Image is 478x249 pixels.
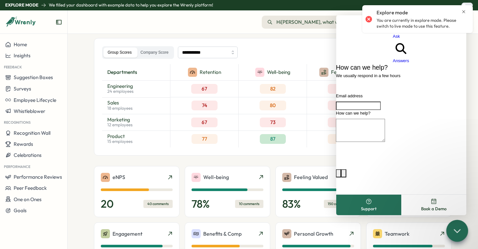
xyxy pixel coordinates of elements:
[14,97,56,103] span: Employee Lifecycle
[260,84,286,94] div: 82
[401,195,466,215] button: Book a Demo
[328,134,354,144] div: 76
[14,130,50,136] span: Recognition Wall
[294,230,333,238] p: Personal Growth
[101,198,114,211] p: 20
[191,84,218,94] div: 67
[107,122,133,128] p: 12 employees
[14,141,33,147] span: Rewards
[276,19,381,26] span: Hi [PERSON_NAME] , what would you like to do?
[200,69,221,76] p: Retention
[385,230,409,238] p: Teamwork
[328,84,354,94] div: 69
[14,52,31,59] span: Insights
[107,134,133,139] p: Product
[267,69,290,76] p: Well-being
[336,15,466,194] iframe: Help Scout Beacon - Live Chat, Contact Form, and Knowledge Base
[260,118,286,127] div: 73
[324,200,354,208] div: 150 comments
[377,18,466,29] p: You are currently in explore mode. Please switch to live mode to use this feature.
[377,9,408,16] p: Explore mode
[113,230,142,238] p: Engagement
[103,48,136,58] label: Group Scores
[107,105,133,111] p: 18 employees
[14,207,27,214] span: Goals
[14,196,42,202] span: One on Ones
[94,166,179,217] a: eNPS2040 comments
[102,64,170,81] div: departments
[192,134,218,144] div: 77
[107,139,133,145] p: 15 employees
[262,16,386,29] button: Hi[PERSON_NAME], what would you like to do?
[56,19,62,25] button: Expand sidebar
[461,9,466,14] button: Close notification
[14,86,31,92] span: Surveys
[282,198,301,211] p: 83 %
[49,2,213,8] p: We filled your dashboard with example data to help you explore the Wrenly platform!
[14,74,53,80] span: Suggestion Boxes
[14,174,62,180] span: Performance Reviews
[143,200,173,208] div: 40 comments
[107,89,134,94] p: 24 employees
[107,100,133,105] p: Sales
[328,101,354,110] div: 70
[113,173,125,181] p: eNPS
[14,108,45,114] span: Whistleblower
[14,41,27,48] span: Home
[259,101,286,110] div: 80
[235,200,263,208] div: 10 comments
[5,2,38,8] p: Explore Mode
[107,84,134,89] p: Engineering
[336,195,401,215] button: Support
[107,117,133,122] p: Marketing
[275,166,361,217] a: Feeling Valued83%150 comments
[203,230,242,238] p: Benefits & Comp
[260,134,286,144] div: 87
[203,173,229,181] p: Well-being
[421,206,446,212] span: Book a Demo
[361,206,377,212] span: Support
[14,152,42,158] span: Celebrations
[136,48,173,58] label: Company Score
[328,118,354,127] div: 67
[331,69,363,76] p: Feeling Valued
[191,118,218,127] div: 67
[294,173,328,181] p: Feeling Valued
[185,166,270,217] a: Well-being78%10 comments
[14,185,47,191] span: Peer Feedback
[192,101,218,110] div: 74
[192,198,210,211] p: 78 %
